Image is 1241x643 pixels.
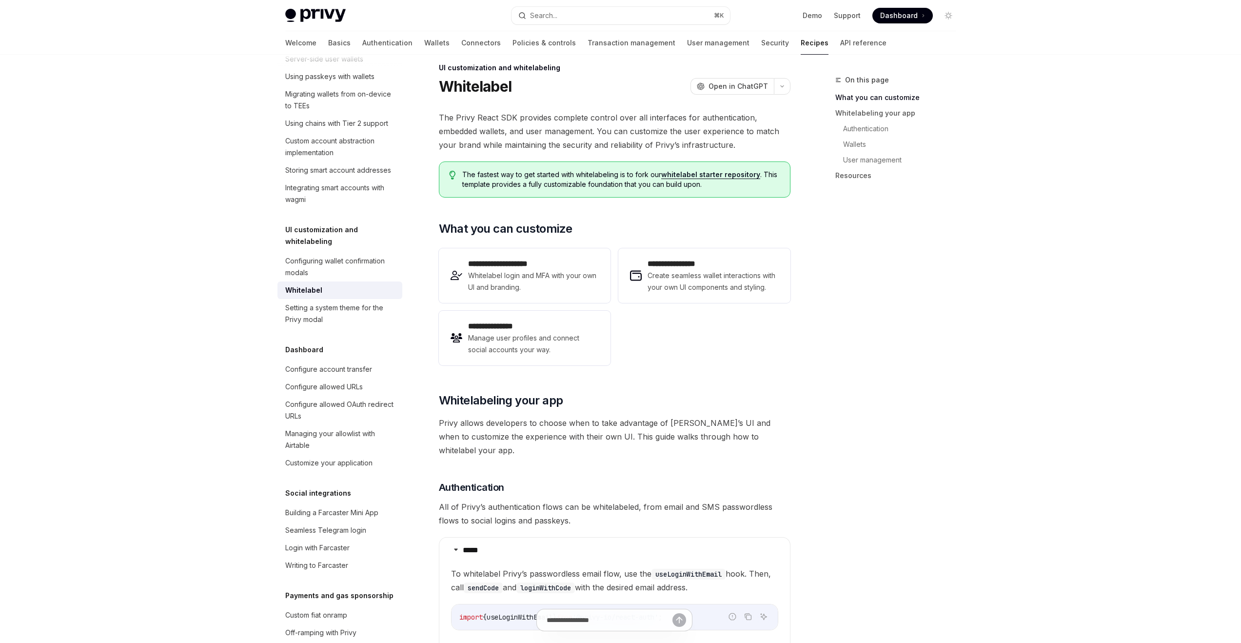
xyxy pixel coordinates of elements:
div: Migrating wallets from on-device to TEEs [285,88,396,112]
a: User management [687,31,749,55]
a: Security [761,31,789,55]
a: Welcome [285,31,316,55]
div: Configuring wallet confirmation modals [285,255,396,279]
a: Wallets [843,137,964,152]
a: Authentication [843,121,964,137]
div: Storing smart account addresses [285,164,391,176]
span: Whitelabel login and MFA with your own UI and branding. [468,270,599,293]
a: Customize your application [277,454,402,472]
a: Writing to Farcaster [277,557,402,574]
span: ⌘ K [714,12,724,20]
a: Whitelabeling your app [835,105,964,121]
div: Configure allowed OAuth redirect URLs [285,399,396,422]
a: Migrating wallets from on-device to TEEs [277,85,402,115]
code: sendCode [464,583,503,593]
a: Dashboard [872,8,933,23]
button: Search...⌘K [512,7,730,24]
div: UI customization and whitelabeling [439,63,790,73]
div: Seamless Telegram login [285,524,366,536]
div: Off-ramping with Privy [285,627,356,639]
a: Using passkeys with wallets [277,68,402,85]
svg: Tip [449,171,456,180]
a: Support [834,11,861,20]
code: useLoginWithEmail [651,569,726,580]
button: Send message [672,613,686,627]
a: Resources [835,168,964,183]
a: Transaction management [588,31,675,55]
div: Customize your application [285,457,373,469]
a: Off-ramping with Privy [277,624,402,642]
span: Dashboard [880,11,918,20]
a: Using chains with Tier 2 support [277,115,402,132]
a: API reference [840,31,886,55]
div: Search... [530,10,557,21]
span: On this page [845,74,889,86]
a: Configure allowed URLs [277,378,402,396]
span: To whitelabel Privy’s passwordless email flow, use the hook. Then, call and with the desired emai... [451,567,778,594]
a: Custom fiat onramp [277,606,402,624]
h5: Dashboard [285,344,323,356]
h5: UI customization and whitelabeling [285,224,402,247]
div: Writing to Farcaster [285,560,348,571]
button: Open in ChatGPT [690,78,774,95]
a: Authentication [362,31,413,55]
a: Login with Farcaster [277,539,402,557]
div: Building a Farcaster Mini App [285,507,378,519]
a: Building a Farcaster Mini App [277,504,402,522]
div: Custom account abstraction implementation [285,135,396,159]
a: Connectors [461,31,501,55]
span: All of Privy’s authentication flows can be whitelabeled, from email and SMS passwordless flows to... [439,500,790,527]
div: Login with Farcaster [285,542,350,554]
div: Setting a system theme for the Privy modal [285,302,396,325]
span: Authentication [439,481,504,494]
div: Integrating smart accounts with wagmi [285,182,396,205]
span: Open in ChatGPT [709,81,768,91]
div: Using chains with Tier 2 support [285,118,388,129]
a: Custom account abstraction implementation [277,132,402,161]
a: Storing smart account addresses [277,161,402,179]
span: The Privy React SDK provides complete control over all interfaces for authentication, embedded wa... [439,111,790,152]
span: What you can customize [439,221,572,237]
a: Demo [803,11,822,20]
a: Integrating smart accounts with wagmi [277,179,402,208]
button: Toggle dark mode [941,8,956,23]
span: The fastest way to get started with whitelabeling is to fork our . This template provides a fully... [462,170,780,189]
h1: Whitelabel [439,78,512,95]
div: Managing your allowlist with Airtable [285,428,396,451]
div: Whitelabel [285,284,322,296]
code: loginWithCode [516,583,575,593]
a: Whitelabel [277,281,402,299]
div: Configure account transfer [285,363,372,375]
a: Recipes [801,31,828,55]
div: Using passkeys with wallets [285,71,374,82]
h5: Payments and gas sponsorship [285,590,394,602]
a: Managing your allowlist with Airtable [277,425,402,454]
div: Custom fiat onramp [285,609,347,621]
a: Configure account transfer [277,361,402,378]
span: Create seamless wallet interactions with your own UI components and styling. [648,270,778,293]
a: whitelabel starter repository [661,170,760,179]
a: Policies & controls [512,31,576,55]
div: Configure allowed URLs [285,381,363,393]
a: Setting a system theme for the Privy modal [277,299,402,328]
a: Configure allowed OAuth redirect URLs [277,396,402,425]
img: light logo [285,9,346,22]
a: Seamless Telegram login [277,522,402,539]
span: Whitelabeling your app [439,393,563,408]
a: Configuring wallet confirmation modals [277,252,402,281]
span: Privy allows developers to choose when to take advantage of [PERSON_NAME]’s UI and when to custom... [439,416,790,457]
a: Basics [328,31,351,55]
a: **** **** **** *Create seamless wallet interactions with your own UI components and styling. [618,248,790,303]
a: Wallets [424,31,450,55]
a: **** **** *****Manage user profiles and connect social accounts your way. [439,311,611,365]
a: User management [843,152,964,168]
a: What you can customize [835,90,964,105]
h5: Social integrations [285,487,351,499]
span: Manage user profiles and connect social accounts your way. [468,332,599,356]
